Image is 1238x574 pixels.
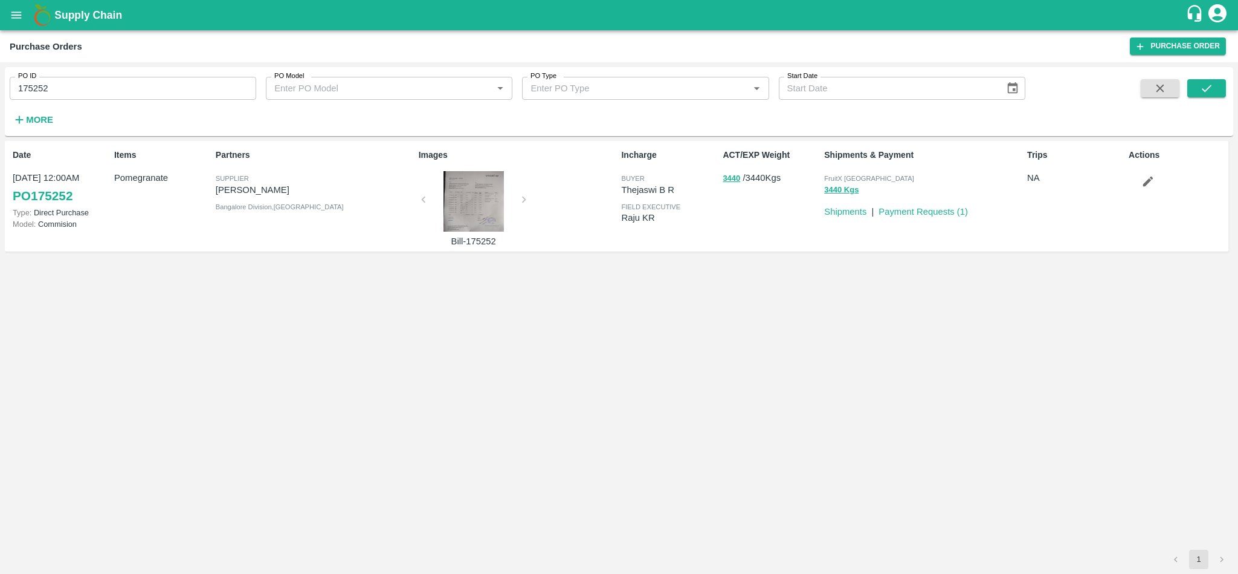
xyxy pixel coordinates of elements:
[216,149,414,161] p: Partners
[1185,4,1207,26] div: customer-support
[621,183,718,197] p: Thejaswi B R
[216,203,344,210] span: Bangalore Division , [GEOGRAPHIC_DATA]
[621,203,680,210] span: field executive
[749,80,764,96] button: Open
[492,80,508,96] button: Open
[723,171,819,185] p: / 3440 Kgs
[1001,77,1024,100] button: Choose date
[879,207,968,217] a: Payment Requests (1)
[1189,550,1208,569] button: page 1
[824,183,859,197] button: 3440 Kgs
[419,149,617,161] p: Images
[10,39,82,54] div: Purchase Orders
[26,115,53,125] strong: More
[621,211,718,224] p: Raju KR
[1027,149,1124,161] p: Trips
[10,109,56,130] button: More
[723,172,740,186] button: 3440
[1130,38,1226,55] a: Purchase Order
[13,220,36,229] span: Model:
[269,80,473,96] input: Enter PO Model
[787,71,817,81] label: Start Date
[2,1,30,29] button: open drawer
[13,149,109,161] p: Date
[13,218,109,230] p: Commision
[13,171,109,184] p: [DATE] 12:00AM
[18,71,36,81] label: PO ID
[824,207,866,217] a: Shipments
[526,80,729,96] input: Enter PO Type
[13,207,109,218] p: Direct Purchase
[779,77,996,100] input: Start Date
[1207,2,1228,28] div: account of current user
[1129,149,1225,161] p: Actions
[216,175,249,182] span: Supplier
[866,200,874,218] div: |
[114,171,211,184] p: Pomegranate
[824,149,1022,161] p: Shipments & Payment
[54,9,122,21] b: Supply Chain
[1164,550,1233,569] nav: pagination navigation
[13,208,31,217] span: Type:
[824,175,914,182] span: FruitX [GEOGRAPHIC_DATA]
[428,235,519,248] p: Bill-175252
[114,149,211,161] p: Items
[30,3,54,27] img: logo
[723,149,819,161] p: ACT/EXP Weight
[621,175,644,182] span: buyer
[216,183,414,197] p: [PERSON_NAME]
[1027,171,1124,184] p: NA
[10,77,256,100] input: Enter PO ID
[621,149,718,161] p: Incharge
[274,71,305,81] label: PO Model
[530,71,556,81] label: PO Type
[13,185,73,207] a: PO175252
[54,7,1185,24] a: Supply Chain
